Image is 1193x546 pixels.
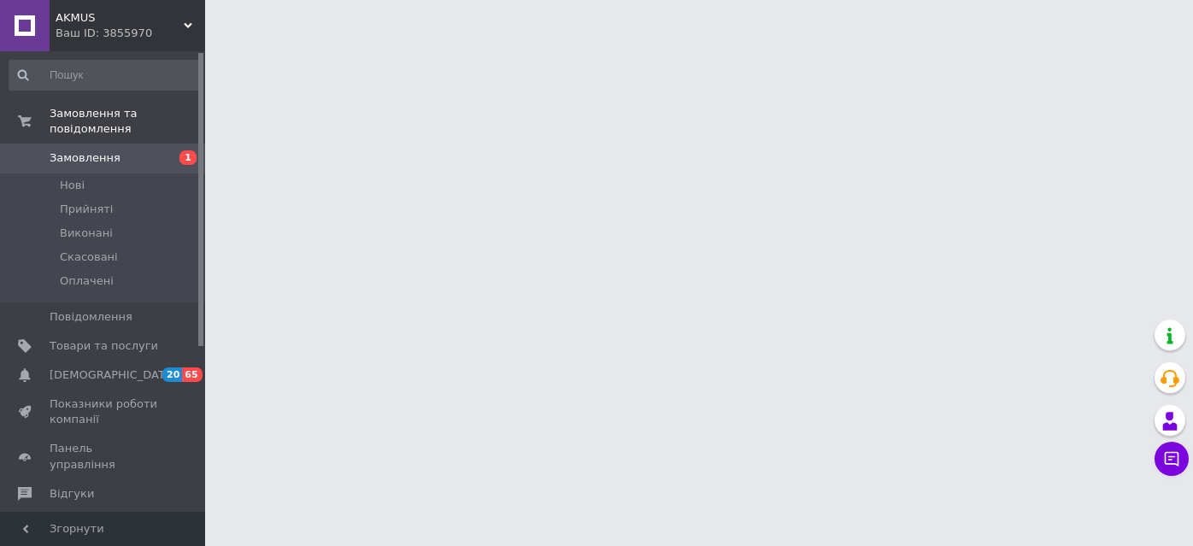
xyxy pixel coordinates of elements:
[60,226,113,241] span: Виконані
[50,106,205,137] span: Замовлення та повідомлення
[162,367,182,382] span: 20
[50,150,120,166] span: Замовлення
[9,60,202,91] input: Пошук
[56,26,205,41] div: Ваш ID: 3855970
[182,367,202,382] span: 65
[60,273,114,289] span: Оплачені
[56,10,184,26] span: AKMUS
[50,367,176,383] span: [DEMOGRAPHIC_DATA]
[50,396,158,427] span: Показники роботи компанії
[60,178,85,193] span: Нові
[60,202,113,217] span: Прийняті
[50,309,132,325] span: Повідомлення
[179,150,197,165] span: 1
[50,441,158,472] span: Панель управління
[60,250,118,265] span: Скасовані
[50,486,94,502] span: Відгуки
[50,338,158,354] span: Товари та послуги
[1155,442,1189,476] button: Чат з покупцем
